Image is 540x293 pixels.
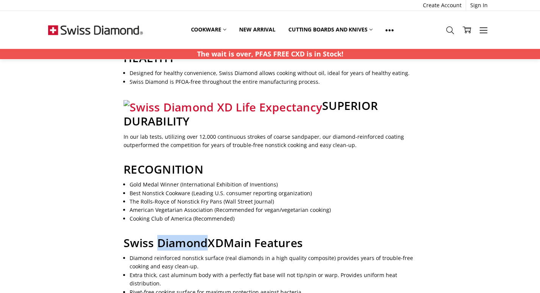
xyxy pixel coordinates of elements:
[130,189,416,197] li: Best Nonstick Cookware (Leading U.S. consumer reporting organization)
[130,180,416,189] li: Gold Medal Winner (International Exhibition of Inventions)
[130,254,416,271] li: Diamond reinforced nonstick surface (real diamonds in a high quality composite) provides years of...
[233,21,282,38] a: New arrival
[208,235,224,251] span: XD
[379,21,400,38] a: Show All
[124,100,322,114] img: Swiss Diamond XD Life Expectancy
[185,21,233,38] a: Cookware
[124,98,378,129] span: SUPERIOR DURABILITY
[197,49,343,59] p: The wait is over, PFAS FREE CXD is in Stock!
[130,215,416,223] li: Cooking Club of America (Recommended)
[124,161,203,177] span: RECOGNITION
[48,11,143,49] img: Free Shipping On Every Order
[282,21,379,38] a: Cutting boards and knives
[124,133,416,150] p: In our lab tests, utilizing over 12,000 continuous strokes of coarse sandpaper, our diamond-reinf...
[130,197,416,206] li: The Rolls-Royce of Nonstick Fry Pans (Wall Street Journal)
[130,69,416,77] li: Designed for healthy convenience, Swiss Diamond allows cooking without oil, ideal for years of he...
[130,271,416,288] li: Extra thick, cast aluminum body with a perfectly flat base will not tip/spin or warp. Provides un...
[130,78,416,86] li: Swiss Diamond is PFOA-free throughout the entire manufacturing process.
[130,206,416,214] li: American Vegetarian Association (Recommended for vegan/vegetarian cooking)
[124,235,303,251] span: Swiss Diamond Main Features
